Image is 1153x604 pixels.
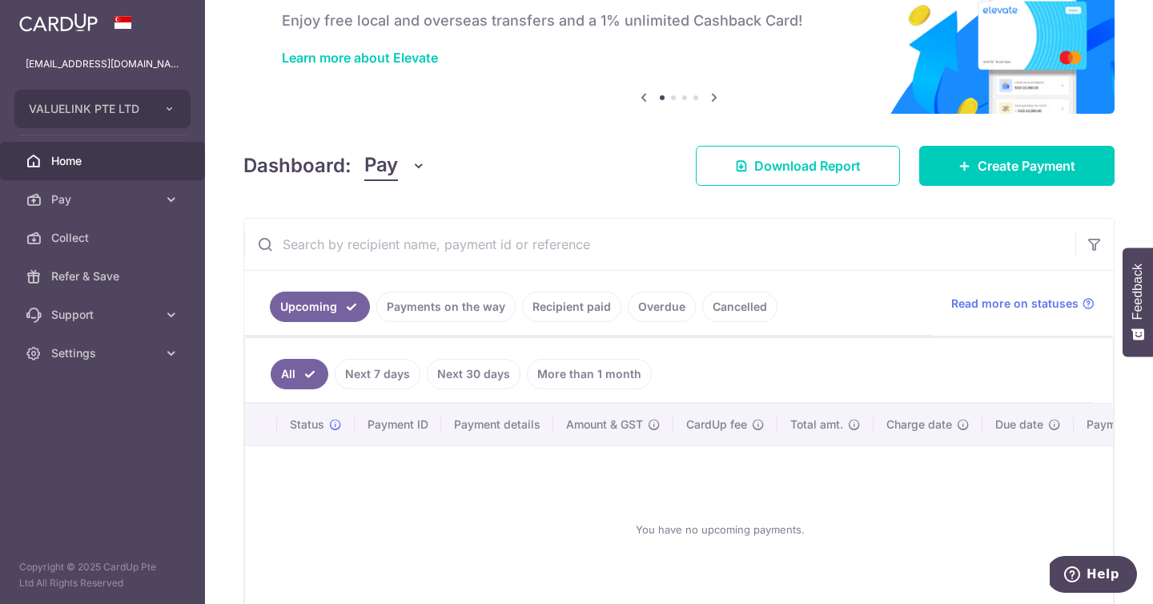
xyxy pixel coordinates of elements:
[441,404,553,445] th: Payment details
[335,359,420,389] a: Next 7 days
[978,156,1075,175] span: Create Payment
[1050,556,1137,596] iframe: Opens a widget where you can find more information
[686,417,747,433] span: CardUp fee
[51,307,157,323] span: Support
[702,292,777,322] a: Cancelled
[886,417,952,433] span: Charge date
[790,417,843,433] span: Total amt.
[29,101,147,117] span: VALUELINK PTE LTD
[1123,248,1153,356] button: Feedback - Show survey
[282,50,438,66] a: Learn more about Elevate
[19,13,98,32] img: CardUp
[919,146,1115,186] a: Create Payment
[376,292,516,322] a: Payments on the way
[522,292,621,322] a: Recipient paid
[355,404,441,445] th: Payment ID
[51,153,157,169] span: Home
[51,268,157,284] span: Refer & Save
[364,151,426,181] button: Pay
[290,417,324,433] span: Status
[51,230,157,246] span: Collect
[270,292,370,322] a: Upcoming
[1131,264,1145,320] span: Feedback
[995,417,1043,433] span: Due date
[628,292,696,322] a: Overdue
[51,345,157,361] span: Settings
[951,296,1079,312] span: Read more on statuses
[566,417,643,433] span: Amount & GST
[26,56,179,72] p: [EMAIL_ADDRESS][DOMAIN_NAME]
[364,151,398,181] span: Pay
[51,191,157,207] span: Pay
[754,156,861,175] span: Download Report
[696,146,900,186] a: Download Report
[527,359,652,389] a: More than 1 month
[951,296,1095,312] a: Read more on statuses
[271,359,328,389] a: All
[14,90,191,128] button: VALUELINK PTE LTD
[427,359,520,389] a: Next 30 days
[243,151,352,180] h4: Dashboard:
[244,219,1075,270] input: Search by recipient name, payment id or reference
[282,11,1076,30] h6: Enjoy free local and overseas transfers and a 1% unlimited Cashback Card!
